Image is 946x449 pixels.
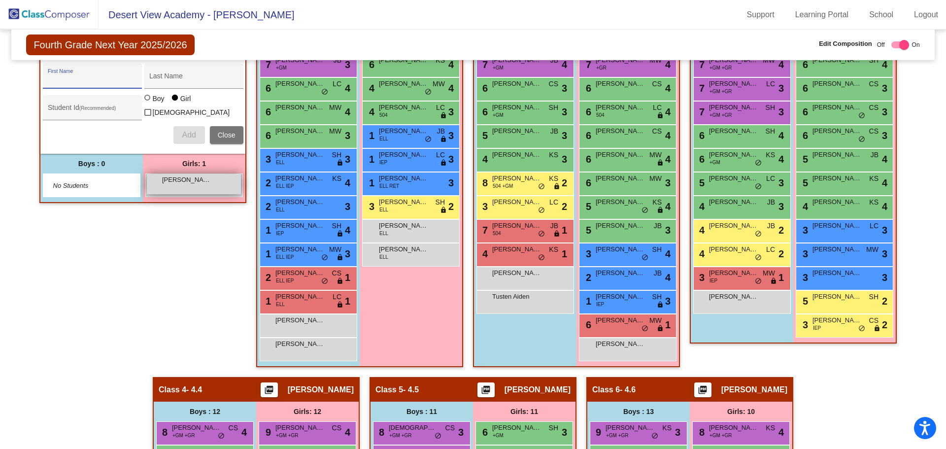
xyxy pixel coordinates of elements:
[345,128,350,143] span: 3
[329,126,341,137] span: MW
[882,270,887,285] span: 3
[596,197,645,207] span: [PERSON_NAME]
[800,272,808,283] span: 3
[871,150,878,160] span: JB
[334,55,341,66] span: JB
[276,182,294,190] span: ELL IEP
[492,150,541,160] span: [PERSON_NAME]
[538,230,545,238] span: do_not_disturb_alt
[596,173,645,183] span: [PERSON_NAME]
[882,223,887,238] span: 3
[767,221,775,231] span: JB
[345,246,350,261] span: 3
[709,268,758,278] span: [PERSON_NAME]
[553,183,560,191] span: lock
[562,199,567,214] span: 2
[882,104,887,119] span: 3
[819,39,872,49] span: Edit Composition
[596,150,645,160] span: [PERSON_NAME]
[436,55,445,66] span: KS
[912,40,920,49] span: On
[596,111,605,119] span: 504
[812,173,862,183] span: [PERSON_NAME]
[654,268,662,278] span: JB
[709,64,732,71] span: +GM +GR
[275,126,325,136] span: [PERSON_NAME]
[276,206,285,213] span: ELL
[596,126,645,136] span: [PERSON_NAME]
[275,150,325,160] span: [PERSON_NAME]
[40,54,245,154] div: Add Student
[263,177,271,188] span: 2
[345,199,350,214] span: 3
[276,64,287,71] span: +GM
[882,175,887,190] span: 4
[263,225,271,236] span: 1
[583,59,591,70] span: 7
[337,230,343,238] span: lock
[263,248,271,259] span: 1
[538,207,545,214] span: do_not_disturb_alt
[709,244,758,254] span: [PERSON_NAME]
[321,88,328,96] span: do_not_disturb_alt
[263,59,271,70] span: 7
[562,128,567,143] span: 3
[778,199,784,214] span: 3
[367,177,374,188] span: 1
[275,197,325,207] span: [PERSON_NAME]
[778,223,784,238] span: 2
[697,225,705,236] span: 4
[882,128,887,143] span: 3
[379,182,399,190] span: ELL RET
[697,201,705,212] span: 4
[697,272,705,283] span: 3
[766,126,775,137] span: SH
[345,104,350,119] span: 4
[493,64,504,71] span: +GM
[665,57,671,72] span: 4
[492,244,541,254] span: [PERSON_NAME]
[778,104,784,119] span: 3
[436,150,445,160] span: LC
[321,254,328,262] span: do_not_disturb_alt
[709,103,758,112] span: [PERSON_NAME]
[812,79,862,89] span: [PERSON_NAME]
[767,197,775,207] span: JB
[583,272,591,283] span: 2
[709,197,758,207] span: [PERSON_NAME]
[448,175,454,190] span: 3
[812,150,862,160] span: [PERSON_NAME]
[787,7,857,23] a: Learning Portal
[448,81,454,96] span: 4
[697,59,705,70] span: 7
[694,382,711,397] button: Print Students Details
[709,159,720,166] span: +GM
[436,197,445,207] span: SH
[480,201,488,212] span: 3
[583,130,591,141] span: 6
[800,59,808,70] span: 6
[778,175,784,190] span: 3
[778,152,784,167] span: 4
[492,173,541,183] span: [PERSON_NAME]
[553,230,560,238] span: lock
[642,254,648,262] span: do_not_disturb_alt
[26,35,194,55] span: Fourth Grade Next Year 2025/2026
[763,268,775,278] span: MW
[652,244,662,255] span: SH
[877,40,885,49] span: Off
[800,248,808,259] span: 3
[367,130,374,141] span: 1
[182,131,196,139] span: Add
[538,254,545,262] span: do_not_disturb_alt
[697,177,705,188] span: 5
[657,207,664,214] span: lock
[858,136,865,143] span: do_not_disturb_alt
[440,136,447,143] span: lock
[493,182,513,190] span: 504 +GM
[493,111,504,119] span: +GM
[480,59,488,70] span: 7
[332,268,341,278] span: CS
[562,246,567,261] span: 1
[882,246,887,261] span: 3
